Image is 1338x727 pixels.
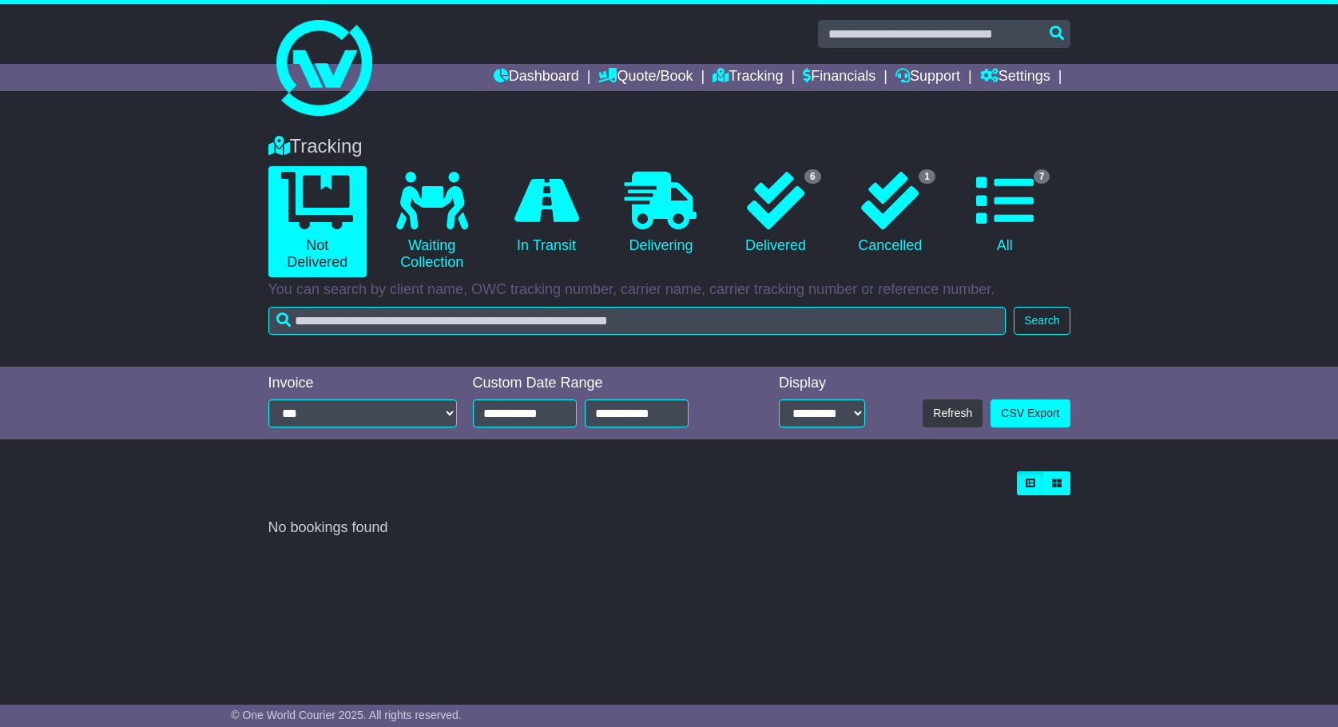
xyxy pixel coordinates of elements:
a: 7 All [955,166,1054,260]
a: Quote/Book [598,64,693,91]
button: Refresh [923,399,983,427]
div: Invoice [268,375,457,392]
a: In Transit [497,166,595,260]
span: 6 [804,169,821,184]
span: 1 [919,169,935,184]
button: Search [1014,307,1070,335]
div: Display [779,375,865,392]
span: © One World Courier 2025. All rights reserved. [231,709,462,721]
a: Settings [980,64,1050,91]
a: Support [895,64,960,91]
a: 6 Delivered [726,166,824,260]
div: Custom Date Range [473,375,729,392]
a: 1 Cancelled [841,166,939,260]
a: Waiting Collection [383,166,481,277]
div: Tracking [260,135,1078,158]
div: No bookings found [268,519,1070,537]
a: CSV Export [991,399,1070,427]
a: Dashboard [494,64,579,91]
a: Financials [803,64,875,91]
span: 7 [1034,169,1050,184]
p: You can search by client name, OWC tracking number, carrier name, carrier tracking number or refe... [268,281,1070,299]
a: Not Delivered [268,166,367,277]
a: Delivering [612,166,710,260]
a: Tracking [713,64,783,91]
